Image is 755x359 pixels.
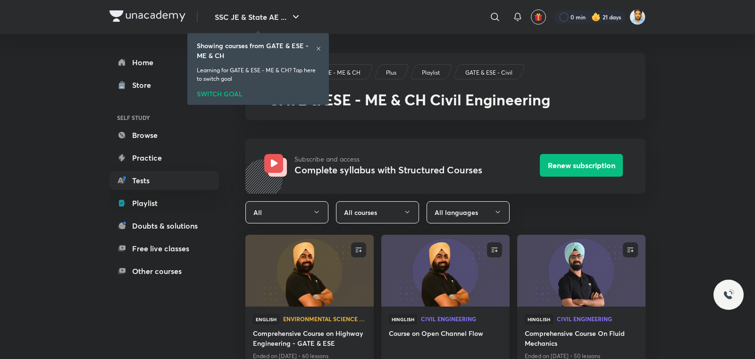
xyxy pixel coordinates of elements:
a: new-thumbnail [245,235,374,307]
a: Playlist [109,194,219,213]
a: Free live classes [109,239,219,258]
p: Playlist [422,68,440,77]
a: Doubts & solutions [109,216,219,235]
span: Civil Engineering [421,316,502,322]
img: ttu [723,289,734,300]
a: GATE & ESE - ME & CH [300,68,362,77]
a: Comprehensive Course on Highway Engineering - GATE & ESE [253,328,366,350]
img: new-thumbnail [380,234,511,307]
a: Company Logo [109,10,185,24]
a: Civil Engineering [557,316,638,323]
img: Company Logo [109,10,185,22]
h6: Showing courses from GATE & ESE - ME & CH [197,41,316,60]
a: new-thumbnail [381,235,510,307]
span: Environmental Science and Engineering [283,316,366,322]
a: Tests [109,171,219,190]
h6: SELF STUDY [109,110,219,126]
p: Subscribe and access [287,154,482,164]
button: SSC JE & State AE ... [209,8,307,26]
button: All [245,201,328,223]
a: Playlist [420,68,442,77]
img: new-thumbnail [516,234,646,307]
button: Renew subscription [540,154,623,177]
a: Civil Engineering [421,316,502,323]
p: GATE & ESE - ME & CH [301,68,361,77]
a: Practice [109,148,219,167]
a: Plus [385,68,398,77]
p: Learning for GATE & ESE - ME & CH? Tap here to switch goal [197,66,319,83]
button: All languages [427,201,510,223]
a: Browse [109,126,219,145]
span: Hinglish [389,314,417,325]
img: Avatar [264,154,287,177]
a: new-thumbnail [517,235,646,307]
span: English [253,314,279,325]
h3: Complete syllabus with Structured Courses [287,164,482,176]
a: GATE & ESE - Civil [464,68,514,77]
span: GATE & ESE - ME & CH Civil Engineering [268,89,550,110]
div: SWITCH GOAL [197,87,319,97]
img: streak [591,12,601,22]
img: new-thumbnail [244,234,375,307]
span: Civil Engineering [557,316,638,322]
button: avatar [531,9,546,25]
img: Kunal Pradeep [629,9,646,25]
p: GATE & ESE - Civil [465,68,512,77]
a: Course on Open Channel Flow [389,328,502,340]
img: avatar [534,13,543,21]
a: Environmental Science and Engineering [283,316,366,323]
a: Other courses [109,262,219,281]
div: Store [132,79,157,91]
a: Store [109,76,219,94]
p: Plus [386,68,396,77]
span: Hinglish [525,314,553,325]
a: Home [109,53,219,72]
a: Comprehensive Course On Fluid Mechanics [525,328,638,350]
button: All courses [336,201,419,223]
